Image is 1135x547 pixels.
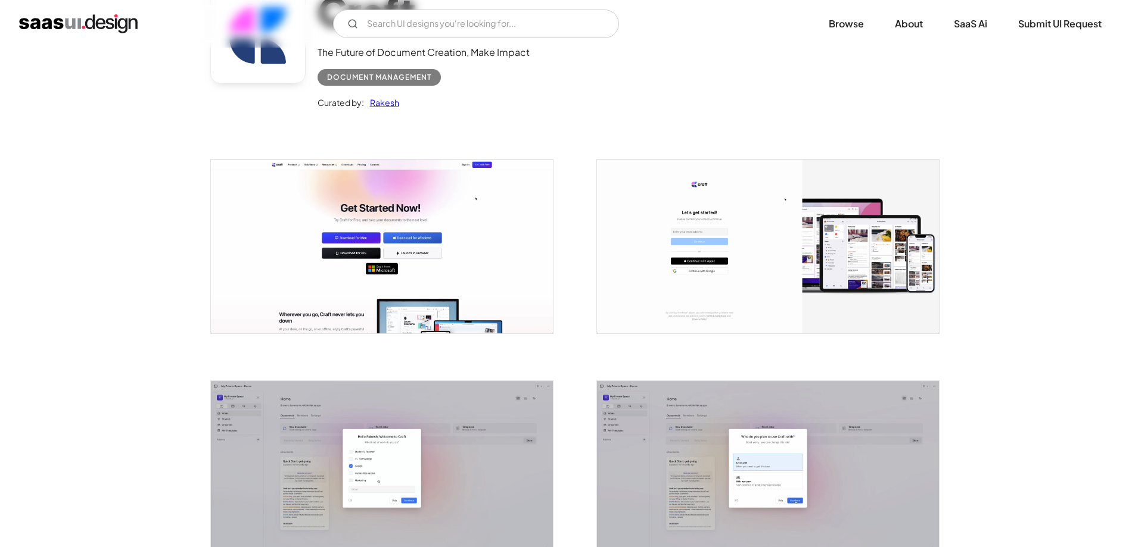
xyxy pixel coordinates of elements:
[318,45,530,60] div: The Future of Document Creation, Make Impact
[881,11,937,37] a: About
[318,95,364,110] div: Curated by:
[364,95,399,110] a: Rakesh
[597,160,939,333] a: open lightbox
[327,70,431,85] div: Document Management
[211,160,553,333] img: 642289683c7d2d6096bc6f6c_Craft%20%E2%80%93%20The%20Future%20of%20Documents%20-%20Get%20Started.png
[211,160,553,333] a: open lightbox
[940,11,1002,37] a: SaaS Ai
[597,160,939,333] img: 64228968ac8420b5bee2f88e_Craft%20%E2%80%93%20The%20Future%20of%20Documents%20-%20Login%20.png
[333,10,619,38] input: Search UI designs you're looking for...
[19,14,138,33] a: home
[814,11,878,37] a: Browse
[1004,11,1116,37] a: Submit UI Request
[333,10,619,38] form: Email Form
